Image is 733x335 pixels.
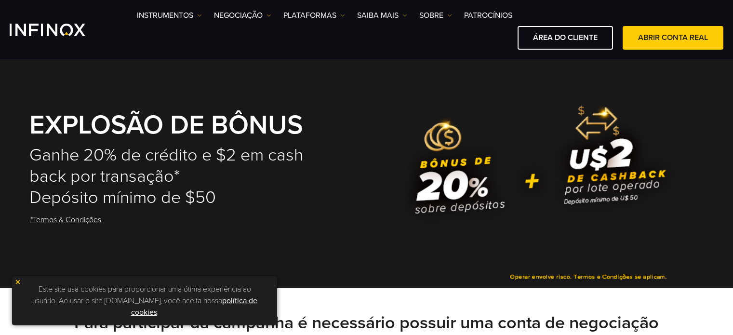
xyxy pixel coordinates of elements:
[17,281,272,321] p: Este site usa cookies para proporcionar uma ótima experiência ao usuário. Ao usar o site [DOMAIN_...
[419,10,452,21] a: SOBRE
[623,26,723,50] a: ABRIR CONTA REAL
[74,312,659,333] strong: Para participar da campanha é necessário possuir uma conta de negociação
[137,10,202,21] a: Instrumentos
[29,208,102,232] a: *Termos & Condições
[10,24,108,36] a: INFINOX Logo
[464,10,512,21] a: Patrocínios
[14,279,21,285] img: yellow close icon
[29,109,303,141] strong: EXPLOSÃO DE BÔNUS
[283,10,345,21] a: PLATAFORMAS
[357,10,407,21] a: Saiba mais
[214,10,271,21] a: NEGOCIAÇÃO
[518,26,613,50] a: ÁREA DO CLIENTE
[29,145,313,208] h2: Ganhe 20% de crédito e $2 em cash back por transação* Depósito mínimo de $50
